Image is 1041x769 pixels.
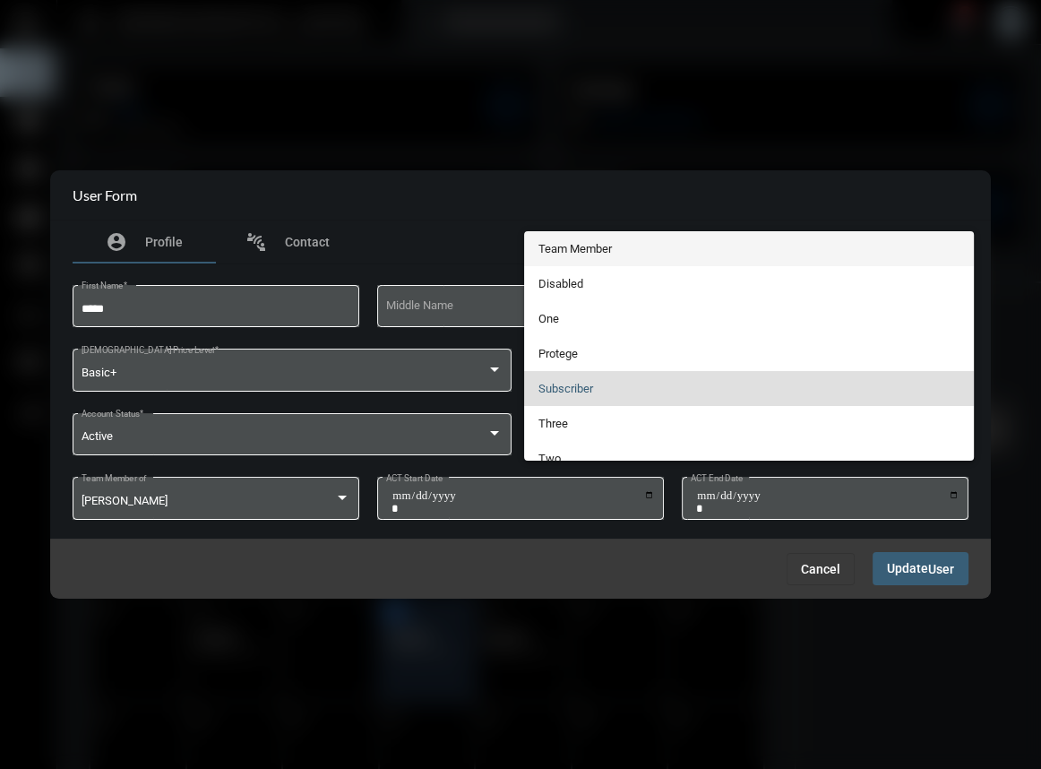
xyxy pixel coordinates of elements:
[538,301,960,336] span: One
[538,336,960,371] span: Protege
[538,441,960,476] span: Two
[538,406,960,441] span: Three
[538,231,960,266] span: Team Member
[538,371,960,406] span: Subscriber
[538,266,960,301] span: Disabled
